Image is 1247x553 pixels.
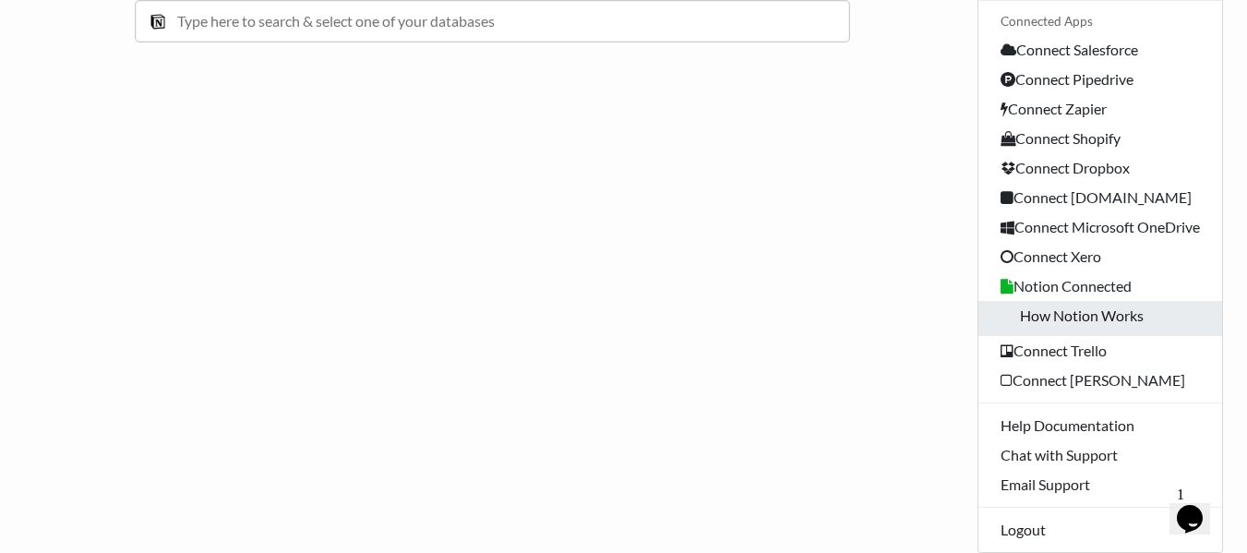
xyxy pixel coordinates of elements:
a: Connect Microsoft OneDrive [978,212,1222,242]
a: Connect Dropbox [978,153,1222,183]
a: Help Documentation [978,411,1222,440]
a: How Notion Works [978,301,1222,336]
a: Connect [PERSON_NAME] [978,366,1222,395]
a: Notion Connected [978,271,1222,301]
a: Connect Zapier [978,94,1222,124]
a: Connect Xero [978,242,1222,271]
a: Email Support [978,470,1222,499]
a: Connect Shopify [978,124,1222,153]
a: Logout [978,515,1222,545]
div: Connected Apps [978,8,1222,34]
a: Connect Salesforce [978,35,1222,65]
a: Connect [DOMAIN_NAME] [978,183,1222,212]
iframe: chat widget [1169,479,1229,535]
a: Connect Pipedrive [978,65,1222,94]
a: Chat with Support [978,440,1222,470]
a: Connect Trello [978,336,1222,366]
